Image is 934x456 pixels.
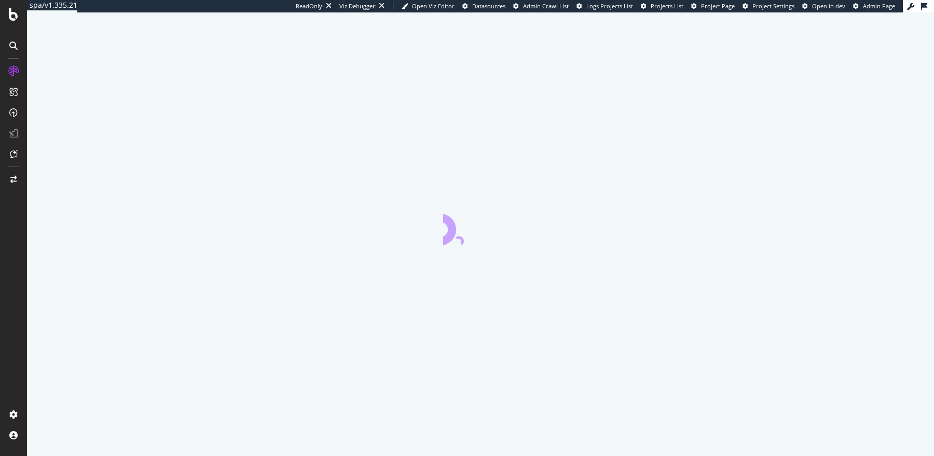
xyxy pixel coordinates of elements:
span: Project Page [701,2,735,10]
span: Admin Crawl List [523,2,569,10]
a: Project Page [691,2,735,10]
a: Open Viz Editor [402,2,455,10]
a: Admin Page [853,2,895,10]
div: Viz Debugger: [339,2,377,10]
span: Project Settings [752,2,794,10]
div: ReadOnly: [296,2,324,10]
a: Admin Crawl List [513,2,569,10]
span: Projects List [651,2,683,10]
a: Datasources [462,2,505,10]
a: Open in dev [802,2,845,10]
a: Projects List [641,2,683,10]
a: Project Settings [743,2,794,10]
span: Logs Projects List [586,2,633,10]
a: Logs Projects List [576,2,633,10]
span: Admin Page [863,2,895,10]
span: Open in dev [812,2,845,10]
span: Datasources [472,2,505,10]
div: animation [443,208,518,245]
span: Open Viz Editor [412,2,455,10]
